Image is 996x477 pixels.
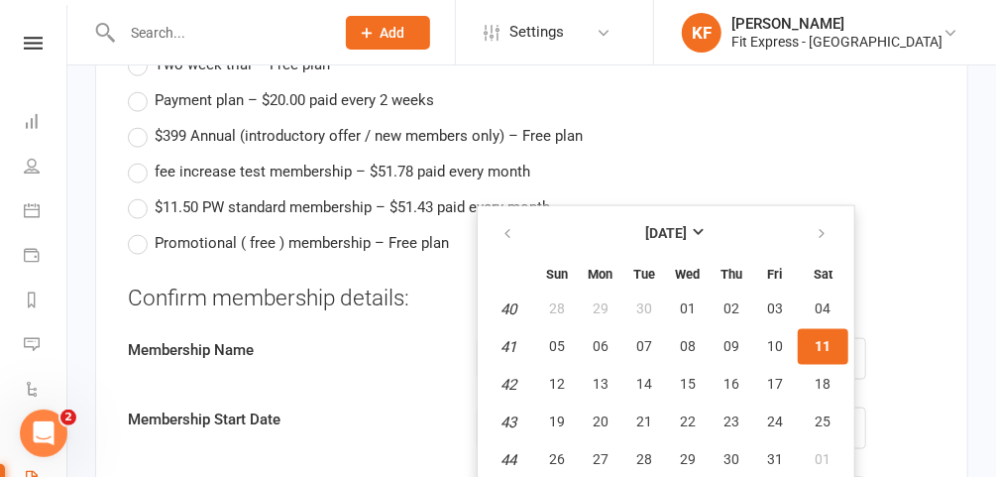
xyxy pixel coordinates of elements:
span: fee increase test membership – $51.78 paid every month [155,160,530,180]
em: 44 [501,451,517,469]
em: 42 [501,376,517,394]
span: $11.50 PW standard membership – $51.43 paid every month [155,195,550,216]
span: 12 [549,376,565,392]
em: 41 [501,338,517,356]
span: 20 [593,414,609,429]
div: Confirm membership details: [128,283,936,314]
button: 19 [536,405,578,440]
iframe: Intercom live chat [20,410,67,457]
span: 26 [549,451,565,467]
span: Promotional ( free ) membership – Free plan [155,231,449,252]
small: Monday [589,267,613,282]
small: Friday [768,267,783,282]
span: 29 [680,451,696,467]
div: Fit Express - [GEOGRAPHIC_DATA] [731,33,942,51]
span: Add [381,25,405,41]
label: Membership Name [113,338,462,362]
small: Sunday [546,267,568,282]
a: People [24,146,68,190]
span: 16 [723,376,739,392]
span: 02 [723,300,739,316]
span: 03 [767,300,783,316]
span: 23 [723,414,739,429]
div: KF [682,13,721,53]
span: $399 Annual (introductory offer / new members only) – Free plan [155,124,583,145]
span: Settings [509,10,564,55]
button: 20 [580,405,621,440]
span: 14 [636,376,652,392]
span: 2 [60,410,76,425]
a: Dashboard [24,101,68,146]
button: 06 [580,329,621,365]
small: Tuesday [633,267,655,282]
span: 18 [816,376,831,392]
span: 28 [549,300,565,316]
span: 09 [723,338,739,354]
a: Payments [24,235,68,280]
button: 10 [754,329,796,365]
button: 29 [580,292,621,327]
span: 07 [636,338,652,354]
input: Search... [116,19,320,47]
a: Reports [24,280,68,324]
button: 21 [623,405,665,440]
button: 02 [711,292,752,327]
button: 15 [667,367,709,403]
button: 17 [754,367,796,403]
em: 40 [501,300,517,318]
small: Saturday [814,267,832,282]
button: 08 [667,329,709,365]
button: 25 [798,405,848,440]
button: 23 [711,405,752,440]
strong: [DATE] [645,225,687,241]
span: 08 [680,338,696,354]
button: 28 [536,292,578,327]
span: 24 [767,414,783,429]
button: 18 [798,367,848,403]
span: 10 [767,338,783,354]
span: 11 [816,338,831,354]
span: 06 [593,338,609,354]
button: 07 [623,329,665,365]
button: 12 [536,367,578,403]
span: 30 [636,300,652,316]
button: 04 [798,292,848,327]
span: 29 [593,300,609,316]
button: Add [346,16,430,50]
button: 11 [798,329,848,365]
button: 09 [711,329,752,365]
button: 14 [623,367,665,403]
button: 01 [667,292,709,327]
button: 16 [711,367,752,403]
a: Calendar [24,190,68,235]
div: [PERSON_NAME] [731,15,942,33]
button: 03 [754,292,796,327]
span: Payment plan – $20.00 paid every 2 weeks [155,88,434,109]
label: Membership Start Date [113,408,462,431]
span: 22 [680,414,696,429]
span: 05 [549,338,565,354]
button: 22 [667,405,709,440]
span: 01 [816,451,831,467]
span: 19 [549,414,565,429]
button: 24 [754,405,796,440]
span: 15 [680,376,696,392]
span: 01 [680,300,696,316]
button: 05 [536,329,578,365]
button: 30 [623,292,665,327]
button: 13 [580,367,621,403]
span: 17 [767,376,783,392]
em: 43 [501,414,517,431]
small: Thursday [720,267,742,282]
span: 21 [636,414,652,429]
span: 27 [593,451,609,467]
span: 28 [636,451,652,467]
span: 25 [816,414,831,429]
span: 30 [723,451,739,467]
span: 04 [816,300,831,316]
small: Wednesday [676,267,701,282]
span: 13 [593,376,609,392]
span: 31 [767,451,783,467]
